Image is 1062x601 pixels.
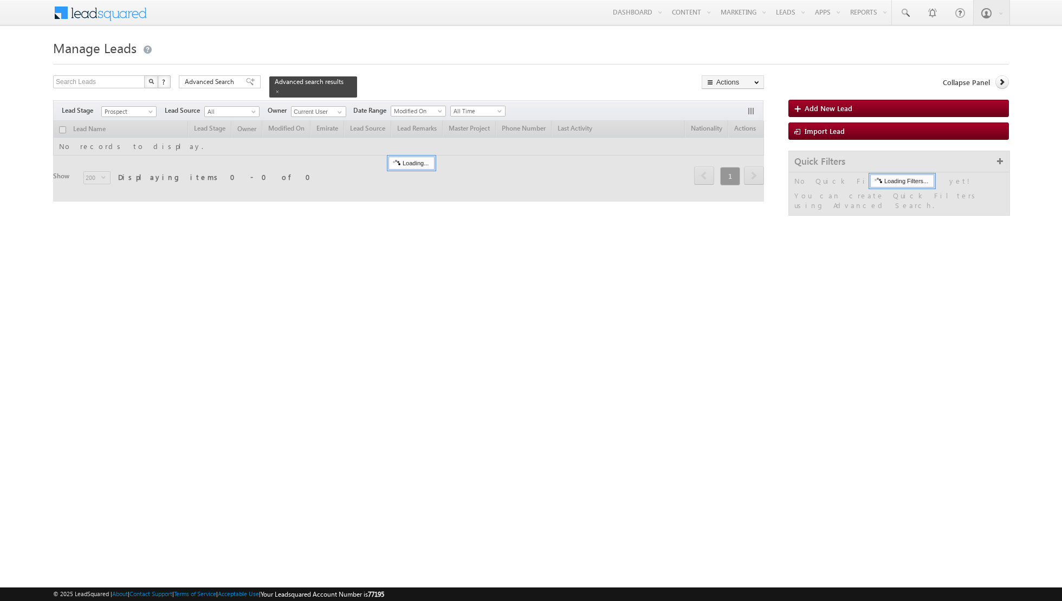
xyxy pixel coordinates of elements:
img: Search [148,79,154,84]
button: Actions [702,75,764,89]
span: © 2025 LeadSquared | | | | | [53,589,384,599]
div: Loading... [388,157,435,170]
div: Loading Filters... [870,175,934,188]
button: ? [158,75,171,88]
span: Prospect [102,107,153,117]
input: Type to Search [291,106,346,117]
span: Date Range [353,106,391,115]
span: Lead Stage [62,106,101,115]
span: Collapse Panel [943,77,990,87]
a: Terms of Service [174,590,216,597]
a: Contact Support [129,590,172,597]
span: Advanced search results [275,77,344,86]
span: Owner [268,106,291,115]
span: All [205,107,256,117]
span: Import Lead [805,126,845,135]
a: All [204,106,260,117]
span: 77195 [368,590,384,598]
a: All Time [450,106,506,117]
span: Advanced Search [185,77,237,87]
span: ? [162,77,167,86]
span: Your Leadsquared Account Number is [261,590,384,598]
a: Modified On [391,106,446,117]
a: About [112,590,128,597]
a: Show All Items [332,107,345,118]
span: Lead Source [165,106,204,115]
span: Add New Lead [805,104,852,113]
span: Modified On [391,106,443,116]
a: Acceptable Use [218,590,259,597]
a: Prospect [101,106,157,117]
span: All Time [451,106,502,116]
span: Manage Leads [53,39,137,56]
